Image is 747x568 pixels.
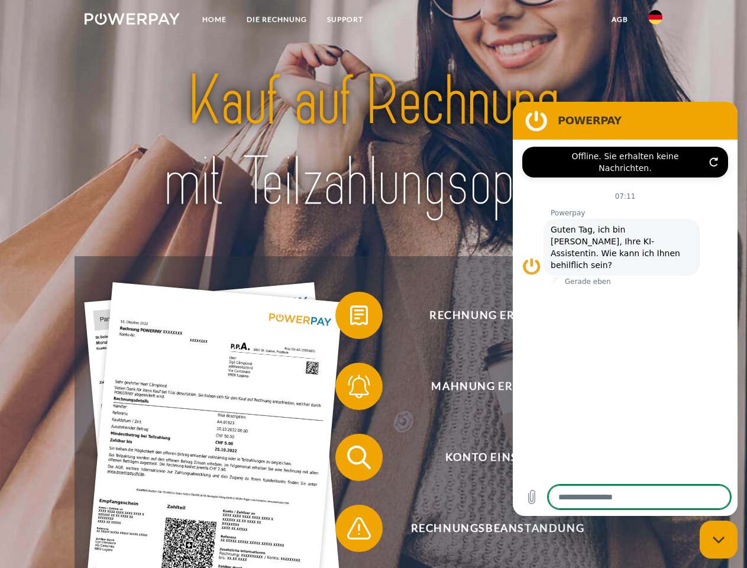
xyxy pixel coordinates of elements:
[317,9,373,30] a: SUPPORT
[513,102,738,516] iframe: Messaging-Fenster
[335,434,643,481] button: Konto einsehen
[335,505,643,552] button: Rechnungsbeanstandung
[237,9,317,30] a: DIE RECHNUNG
[192,9,237,30] a: Home
[344,514,374,543] img: qb_warning.svg
[344,301,374,330] img: qb_bill.svg
[335,292,643,339] button: Rechnung erhalten?
[85,13,180,25] img: logo-powerpay-white.svg
[335,363,643,410] button: Mahnung erhalten?
[344,372,374,401] img: qb_bell.svg
[353,505,642,552] span: Rechnungsbeanstandung
[113,57,634,227] img: title-powerpay_de.svg
[344,443,374,472] img: qb_search.svg
[353,292,642,339] span: Rechnung erhalten?
[648,10,662,24] img: de
[353,363,642,410] span: Mahnung erhalten?
[602,9,638,30] a: agb
[700,521,738,559] iframe: Schaltfläche zum Öffnen des Messaging-Fensters; Konversation läuft
[353,434,642,481] span: Konto einsehen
